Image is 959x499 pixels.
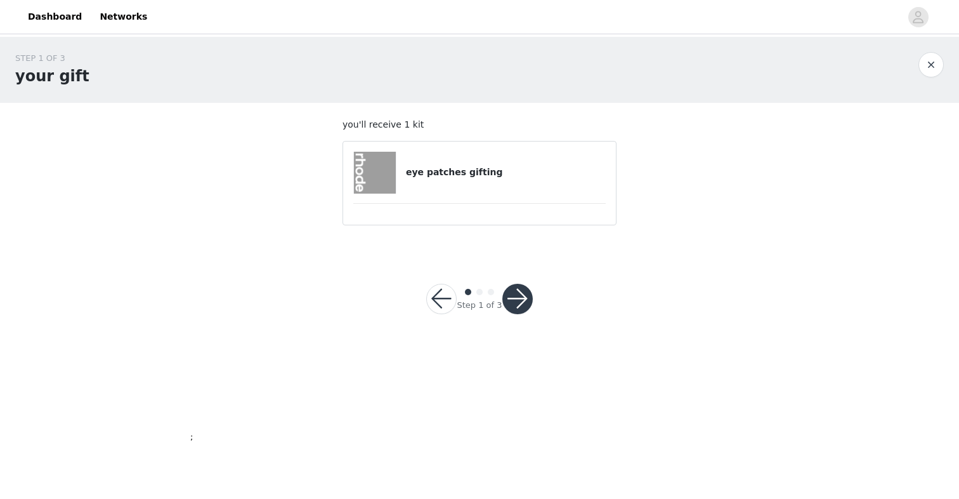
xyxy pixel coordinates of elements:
[15,52,89,65] div: STEP 1 OF 3
[15,65,89,88] h1: your gift
[406,166,606,179] h4: eye patches gifting
[92,3,155,31] a: Networks
[354,152,396,194] img: eye patches gifting
[457,299,502,312] div: Step 1 of 3
[20,3,89,31] a: Dashboard
[912,7,924,27] div: avatar
[342,118,616,131] p: you'll receive 1 kit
